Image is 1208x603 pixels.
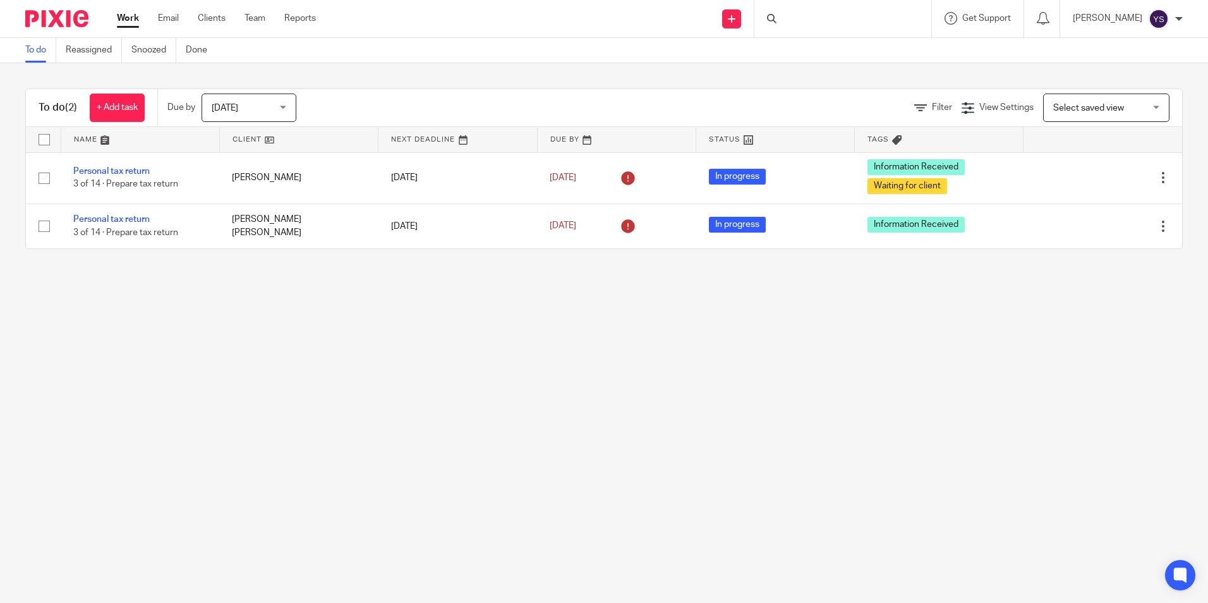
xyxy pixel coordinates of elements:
span: (2) [65,102,77,113]
a: Reassigned [66,38,122,63]
span: Waiting for client [867,178,947,194]
p: Due by [167,101,195,114]
span: Tags [867,136,889,143]
td: [PERSON_NAME] [219,152,378,204]
td: [DATE] [378,152,537,204]
span: In progress [709,169,766,185]
span: 3 of 14 · Prepare tax return [73,228,178,237]
a: Done [186,38,217,63]
span: View Settings [979,103,1034,112]
span: [DATE] [550,173,576,182]
span: Filter [932,103,952,112]
td: [DATE] [378,204,537,248]
a: Work [117,12,139,25]
td: [PERSON_NAME] [PERSON_NAME] [219,204,378,248]
span: Information Received [867,217,965,233]
a: Clients [198,12,226,25]
a: To do [25,38,56,63]
a: Team [245,12,265,25]
span: [DATE] [550,222,576,231]
img: Pixie [25,10,88,27]
a: Reports [284,12,316,25]
span: 3 of 14 · Prepare tax return [73,180,178,189]
a: Personal tax return [73,215,150,224]
p: [PERSON_NAME] [1073,12,1142,25]
span: Get Support [962,14,1011,23]
h1: To do [39,101,77,114]
a: Email [158,12,179,25]
a: Snoozed [131,38,176,63]
span: In progress [709,217,766,233]
a: Personal tax return [73,167,150,176]
span: [DATE] [212,104,238,113]
span: Select saved view [1053,104,1124,113]
img: svg%3E [1149,9,1169,29]
a: + Add task [90,94,145,122]
span: Information Received [867,159,965,175]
